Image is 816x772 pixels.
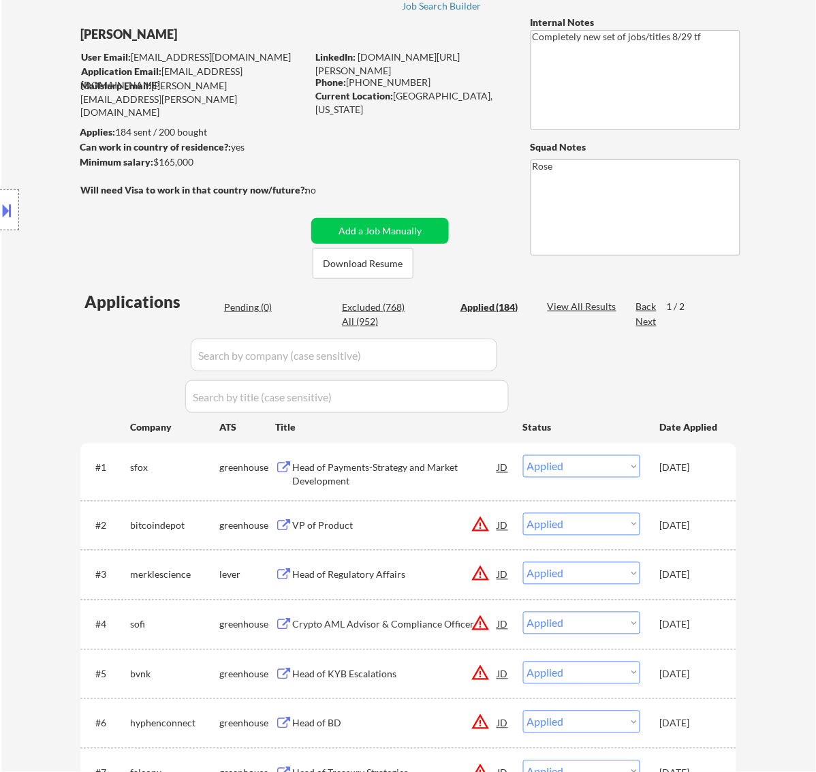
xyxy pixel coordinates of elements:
[660,519,720,533] div: [DATE]
[95,618,119,632] div: #4
[292,568,498,582] div: Head of Regulatory Affairs
[80,26,360,43] div: [PERSON_NAME]
[81,65,161,77] strong: Application Email:
[548,300,621,313] div: View All Results
[130,668,219,681] div: bvnk
[523,414,640,439] div: Status
[81,51,131,63] strong: User Email:
[130,618,219,632] div: sofi
[471,713,490,732] button: warning_amber
[531,140,740,154] div: Squad Notes
[497,612,510,636] div: JD
[315,90,393,102] strong: Current Location:
[81,50,307,64] div: [EMAIL_ADDRESS][DOMAIN_NAME]
[130,519,219,533] div: bitcoindepot
[95,461,119,475] div: #1
[315,76,508,89] div: [PHONE_NUMBER]
[315,51,460,76] a: [DOMAIN_NAME][URL][PERSON_NAME]
[95,568,119,582] div: #3
[471,664,490,683] button: warning_amber
[80,79,307,119] div: [PERSON_NAME][EMAIL_ADDRESS][PERSON_NAME][DOMAIN_NAME]
[292,668,498,681] div: Head of KYB Escalations
[497,711,510,735] div: JD
[191,339,497,371] input: Search by company (case sensitive)
[292,717,498,730] div: Head of BD
[667,300,698,313] div: 1 / 2
[219,420,275,434] div: ATS
[497,662,510,686] div: JD
[275,420,510,434] div: Title
[219,461,275,475] div: greenhouse
[219,519,275,533] div: greenhouse
[460,300,529,314] div: Applied (184)
[471,564,490,583] button: warning_amber
[660,568,720,582] div: [DATE]
[80,80,151,91] strong: Mailslurp Email:
[130,717,219,730] div: hyphenconnect
[342,300,410,314] div: Excluded (768)
[342,315,410,328] div: All (952)
[95,717,119,730] div: #6
[95,668,119,681] div: #5
[311,218,449,244] button: Add a Job Manually
[660,668,720,681] div: [DATE]
[219,717,275,730] div: greenhouse
[292,519,498,533] div: VP of Product
[660,461,720,475] div: [DATE]
[292,461,498,488] div: Head of Payments-Strategy and Market Development
[497,513,510,538] div: JD
[660,420,720,434] div: Date Applied
[497,562,510,587] div: JD
[185,380,509,413] input: Search by title (case sensitive)
[224,300,292,314] div: Pending (0)
[292,618,498,632] div: Crypto AML Advisor & Compliance Officer
[471,515,490,534] button: warning_amber
[315,76,346,88] strong: Phone:
[95,519,119,533] div: #2
[219,618,275,632] div: greenhouse
[402,1,482,14] a: Job Search Builder
[636,300,658,313] div: Back
[471,614,490,633] button: warning_amber
[219,668,275,681] div: greenhouse
[497,455,510,480] div: JD
[313,248,413,279] button: Download Resume
[660,717,720,730] div: [DATE]
[636,315,658,328] div: Next
[660,618,720,632] div: [DATE]
[130,420,219,434] div: Company
[305,183,344,197] div: no
[531,16,740,29] div: Internal Notes
[219,568,275,582] div: lever
[315,89,508,116] div: [GEOGRAPHIC_DATA], [US_STATE]
[81,65,307,91] div: [EMAIL_ADDRESS][DOMAIN_NAME]
[130,461,219,475] div: sfox
[315,51,356,63] strong: LinkedIn:
[402,1,482,11] div: Job Search Builder
[130,568,219,582] div: merklescience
